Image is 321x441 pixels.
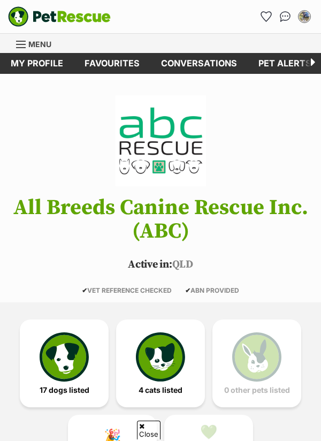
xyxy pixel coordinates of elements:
span: ABN PROVIDED [185,286,239,294]
a: 0 other pets listed [212,320,301,407]
a: 17 dogs listed [20,320,109,407]
a: Menu [16,34,59,53]
span: Menu [28,40,51,49]
button: My account [296,8,313,25]
a: 4 cats listed [116,320,205,407]
a: PetRescue [8,6,111,27]
icon: ✔ [82,286,87,294]
span: 4 cats listed [139,386,182,394]
div: 💚 [200,424,217,440]
img: logo-e224e6f780fb5917bec1dbf3a21bbac754714ae5b6737aabdf751b685950b380.svg [8,6,111,27]
span: VET REFERENCE CHECKED [82,286,172,294]
icon: ✔ [185,286,190,294]
span: Active in: [128,258,172,271]
img: chat-41dd97257d64d25036548639549fe6c8038ab92f7586957e7f3b1b290dea8141.svg [280,11,291,22]
img: bunny-icon-b786713a4a21a2fe6d13e954f4cb29d131f1b31f8a74b52ca2c6d2999bc34bbe.svg [232,332,281,382]
img: All Breeds Canine Rescue Inc. (ABC) [100,95,221,186]
span: 17 dogs listed [40,386,89,394]
a: Favourites [74,53,150,74]
span: Close [137,421,160,439]
a: conversations [150,53,248,74]
img: Peta Titcomb profile pic [299,11,310,22]
span: 0 other pets listed [224,386,290,394]
a: Conversations [277,8,294,25]
a: Favourites [257,8,274,25]
img: petrescue-icon-eee76f85a60ef55c4a1927667547b313a7c0e82042636edf73dce9c88f694885.svg [40,332,89,382]
ul: Account quick links [257,8,313,25]
img: cat-icon-068c71abf8fe30c970a85cd354bc8e23425d12f6e8612795f06af48be43a487a.svg [136,332,185,382]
